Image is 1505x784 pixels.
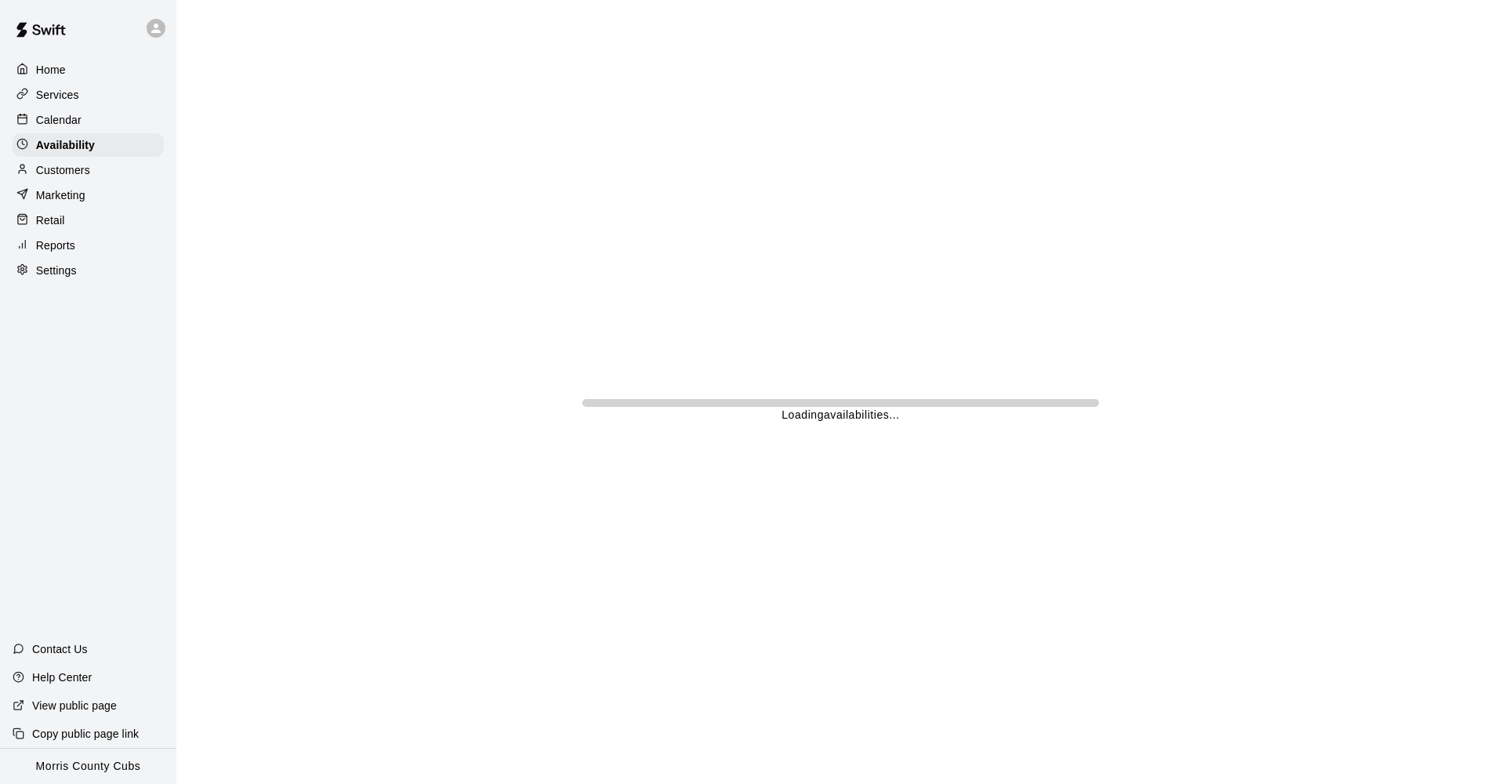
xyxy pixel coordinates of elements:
[36,162,90,178] p: Customers
[13,108,164,132] a: Calendar
[36,112,82,128] p: Calendar
[13,133,164,157] a: Availability
[13,158,164,182] a: Customers
[36,137,95,153] p: Availability
[36,263,77,278] p: Settings
[13,183,164,207] a: Marketing
[32,670,92,685] p: Help Center
[36,62,66,78] p: Home
[13,234,164,257] a: Reports
[36,758,141,775] p: Morris County Cubs
[36,87,79,103] p: Services
[36,212,65,228] p: Retail
[13,259,164,282] a: Settings
[32,641,88,657] p: Contact Us
[32,698,117,713] p: View public page
[36,187,85,203] p: Marketing
[36,238,75,253] p: Reports
[13,58,164,82] a: Home
[13,209,164,232] a: Retail
[782,407,899,423] p: Loading availabilities ...
[32,726,139,742] p: Copy public page link
[13,83,164,107] a: Services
